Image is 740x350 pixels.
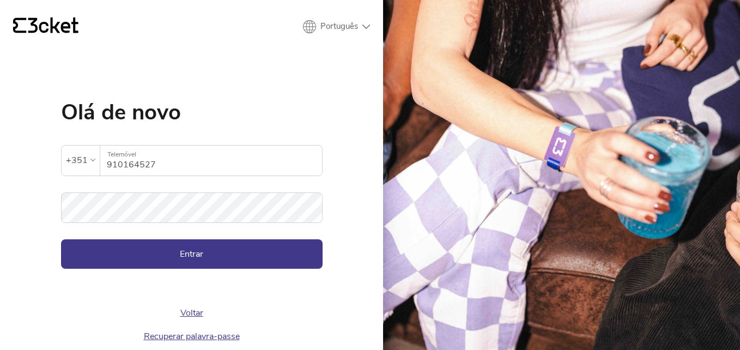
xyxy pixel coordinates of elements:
input: Telemóvel [107,146,322,176]
a: Voltar [180,307,203,319]
div: +351 [66,152,88,168]
a: Recuperar palavra-passe [144,330,240,342]
label: Telemóvel [100,146,322,164]
h1: Olá de novo [61,101,323,123]
a: {' '} [13,17,78,36]
button: Entrar [61,239,323,269]
g: {' '} [13,18,26,33]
